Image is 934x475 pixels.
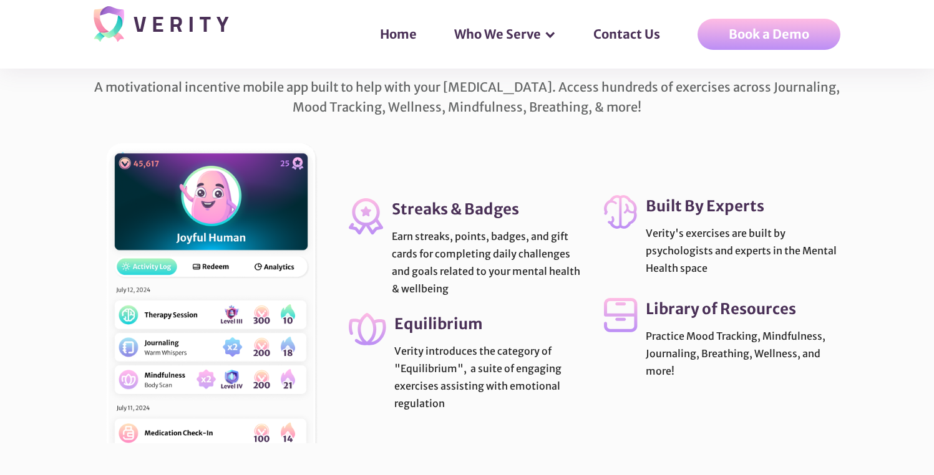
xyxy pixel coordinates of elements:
[442,16,568,53] div: Who We Serve
[581,16,685,53] a: Contact Us
[394,313,483,335] div: Equilibrium
[367,16,442,53] a: Home
[729,27,809,42] div: Book a Demo
[392,228,585,297] div: Earn streaks, points, badges, and gift cards for completing daily challenges and goals related to...
[646,298,796,320] div: Library of Resources
[454,28,541,41] div: Who We Serve
[394,342,585,412] div: Verity introduces the category of "Equilibrium", a suite of engaging exercises assisting with emo...
[392,198,519,220] div: Streaks & Badges
[646,195,764,217] div: Built By Experts
[646,327,840,380] div: Practice Mood Tracking, Mindfulness, Journaling, Breathing, Wellness, and more!
[698,19,840,50] a: Book a Demo
[646,224,840,277] div: Verity's exercises are built by psychologists and experts in the Mental Health space
[568,3,698,65] div: Contact Us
